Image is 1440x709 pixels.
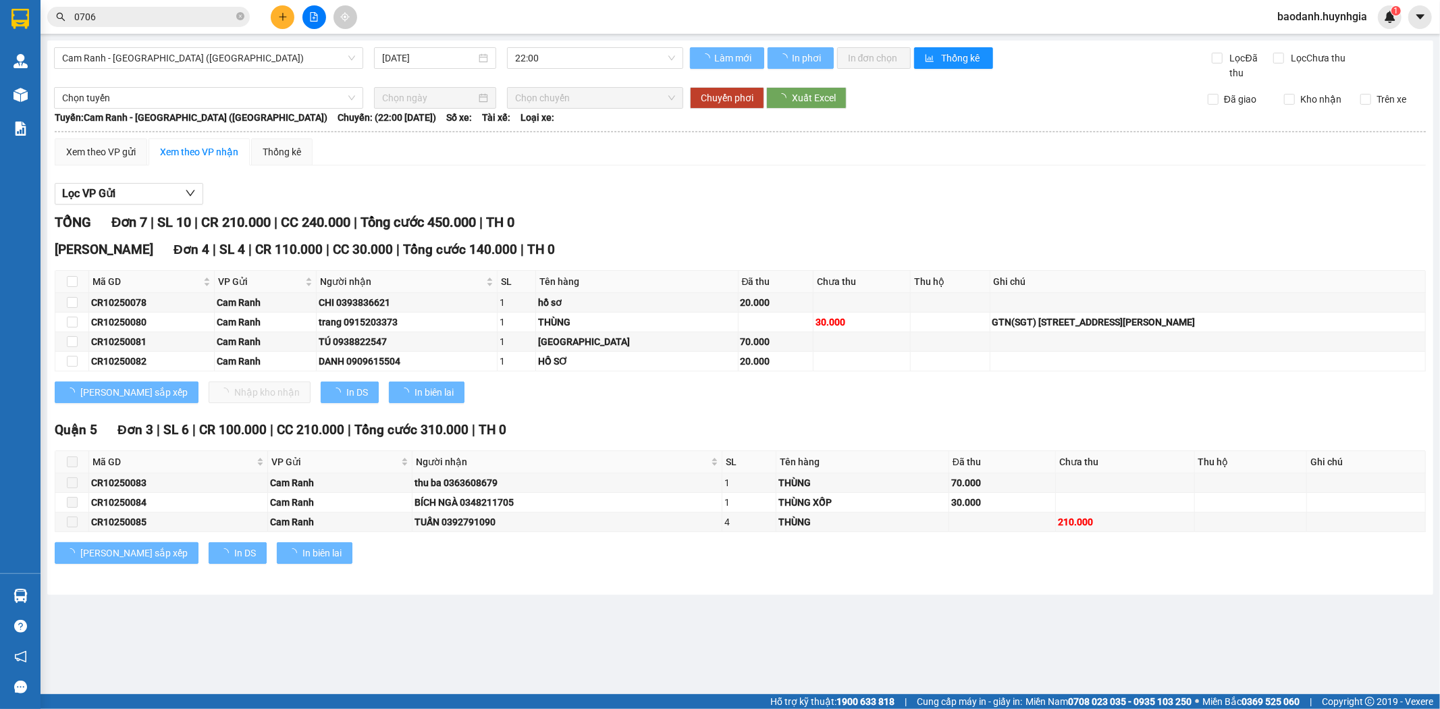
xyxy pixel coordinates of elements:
span: In biên lai [415,385,454,400]
span: Quận 5 [55,422,97,438]
div: Xem theo VP nhận [160,145,238,159]
input: 13/10/2025 [382,51,476,65]
span: Kho nhận [1295,92,1347,107]
span: | [274,214,277,230]
span: [PERSON_NAME] [55,242,153,257]
td: Cam Ranh [215,352,317,371]
div: CR10250084 [91,495,265,510]
div: Cam Ranh [217,295,314,310]
td: CR10250083 [89,473,268,493]
span: close-circle [236,12,244,20]
span: SL 10 [157,214,191,230]
span: loading [219,548,234,558]
div: Thống kê [263,145,301,159]
div: Cam Ranh [217,354,314,369]
td: Cam Ranh [268,493,412,513]
span: VP Gửi [218,274,302,289]
img: warehouse-icon [14,88,28,102]
span: down [185,188,196,199]
button: file-add [302,5,326,29]
td: CR10250081 [89,332,215,352]
span: | [157,422,160,438]
span: plus [278,12,288,22]
span: CC 240.000 [281,214,350,230]
div: 20.000 [741,295,811,310]
div: THÙNG [538,315,736,330]
span: TỔNG [55,214,91,230]
span: Lọc VP Gửi [62,185,115,202]
div: CR10250080 [91,315,212,330]
span: loading [65,548,80,558]
span: Hỗ trợ kỹ thuật: [770,694,895,709]
div: THÙNG [778,475,946,490]
span: | [354,214,357,230]
span: copyright [1365,697,1375,706]
div: Cam Ranh [270,495,410,510]
img: solution-icon [14,122,28,136]
div: Cam Ranh [217,315,314,330]
div: HỒ SƠ [538,354,736,369]
span: Trên xe [1371,92,1412,107]
img: logo-vxr [11,9,29,29]
div: 1 [724,495,774,510]
span: loading [331,388,346,397]
span: | [194,214,198,230]
div: CHI 0393836621 [319,295,495,310]
div: hồ sơ [538,295,736,310]
span: loading [778,53,790,63]
span: Đơn 7 [111,214,147,230]
button: caret-down [1408,5,1432,29]
div: DANH 0909615504 [319,354,495,369]
img: icon-new-feature [1384,11,1396,23]
th: Ghi chú [1307,451,1426,473]
div: CR10250082 [91,354,212,369]
span: notification [14,650,27,663]
td: CR10250080 [89,313,215,332]
button: In phơi [768,47,834,69]
span: bar-chart [925,53,936,64]
div: GTN(SGT) [STREET_ADDRESS][PERSON_NAME] [992,315,1423,330]
span: 1 [1393,6,1398,16]
div: 20.000 [741,354,811,369]
button: In DS [209,542,267,564]
span: Loại xe: [521,110,554,125]
span: CR 100.000 [199,422,267,438]
span: | [1310,694,1312,709]
th: Thu hộ [1195,451,1308,473]
th: Tên hàng [536,271,739,293]
th: Đã thu [739,271,814,293]
span: CR 110.000 [255,242,323,257]
div: CR10250085 [91,515,265,529]
th: Thu hộ [911,271,990,293]
button: Nhập kho nhận [209,382,311,403]
button: Làm mới [690,47,764,69]
span: VP Gửi [271,454,398,469]
button: aim [334,5,357,29]
span: | [348,422,351,438]
div: 1 [500,354,533,369]
td: Cam Ranh [215,293,317,313]
button: In biên lai [277,542,352,564]
span: Chọn chuyến [515,88,674,108]
span: CC 210.000 [277,422,344,438]
span: Làm mới [714,51,753,65]
div: TUẤN 0392791090 [415,515,719,529]
div: 30.000 [951,495,1053,510]
span: baodanh.huynhgia [1266,8,1378,25]
td: Cam Ranh [215,313,317,332]
button: [PERSON_NAME] sắp xếp [55,382,198,403]
span: Cung cấp máy in - giấy in: [917,694,1022,709]
span: In DS [346,385,368,400]
button: In đơn chọn [837,47,911,69]
span: | [213,242,216,257]
div: [GEOGRAPHIC_DATA] [538,334,736,349]
div: CR10250083 [91,475,265,490]
span: Người nhận [416,454,708,469]
span: TH 0 [527,242,555,257]
span: aim [340,12,350,22]
td: Cam Ranh [268,473,412,493]
span: | [905,694,907,709]
input: Chọn ngày [382,90,476,105]
span: file-add [309,12,319,22]
img: warehouse-icon [14,54,28,68]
